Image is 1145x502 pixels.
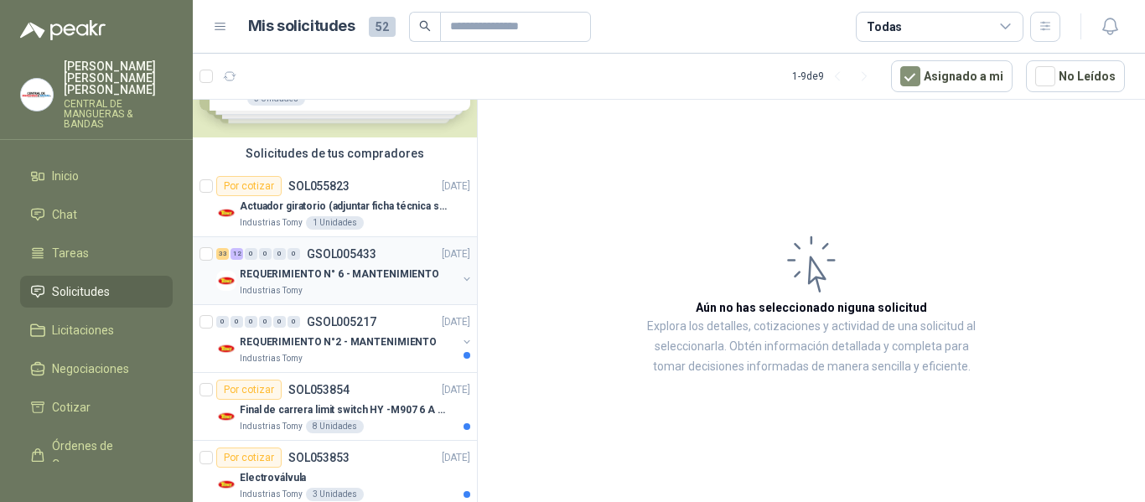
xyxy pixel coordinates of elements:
div: 12 [231,248,243,260]
div: 0 [231,316,243,328]
span: Tareas [52,244,89,262]
a: Chat [20,199,173,230]
a: Órdenes de Compra [20,430,173,480]
a: Por cotizarSOL055823[DATE] Company LogoActuador giratorio (adjuntar ficha técnica si es diferente... [193,169,477,237]
img: Company Logo [216,406,236,427]
p: GSOL005433 [307,248,376,260]
img: Company Logo [216,339,236,359]
a: Por cotizarSOL053854[DATE] Company LogoFinal de carrera limit switch HY -M907 6 A - 250 V a.cIndu... [193,373,477,441]
p: Industrias Tomy [240,420,303,433]
img: Company Logo [216,203,236,223]
p: [DATE] [442,450,470,466]
p: [PERSON_NAME] [PERSON_NAME] [PERSON_NAME] [64,60,173,96]
p: Industrias Tomy [240,488,303,501]
img: Logo peakr [20,20,106,40]
p: CENTRAL DE MANGUERAS & BANDAS [64,99,173,129]
p: SOL053854 [288,384,350,396]
a: Inicio [20,160,173,192]
div: 0 [245,248,257,260]
p: Final de carrera limit switch HY -M907 6 A - 250 V a.c [240,402,448,418]
div: Todas [867,18,902,36]
div: 1 - 9 de 9 [792,63,878,90]
div: 3 Unidades [306,488,364,501]
p: SOL053853 [288,452,350,463]
div: 0 [273,248,286,260]
div: Por cotizar [216,448,282,468]
div: 0 [245,316,257,328]
a: Solicitudes [20,276,173,308]
p: Industrias Tomy [240,352,303,365]
span: 52 [369,17,396,37]
p: GSOL005217 [307,316,376,328]
button: Asignado a mi [891,60,1013,92]
div: Por cotizar [216,380,282,400]
div: 33 [216,248,229,260]
h1: Mis solicitudes [248,14,355,39]
div: Solicitudes de tus compradores [193,137,477,169]
p: Actuador giratorio (adjuntar ficha técnica si es diferente a festo) [240,199,448,215]
div: 1 Unidades [306,216,364,230]
img: Company Logo [21,79,53,111]
span: Inicio [52,167,79,185]
div: 0 [273,316,286,328]
div: Por cotizar [216,176,282,196]
div: 0 [288,248,300,260]
div: 0 [259,316,272,328]
p: [DATE] [442,382,470,398]
div: 0 [216,316,229,328]
h3: Aún no has seleccionado niguna solicitud [696,298,927,317]
img: Company Logo [216,271,236,291]
p: Electroválvula [240,470,306,486]
div: 8 Unidades [306,420,364,433]
button: No Leídos [1026,60,1125,92]
p: REQUERIMIENTO N°2 - MANTENIMIENTO [240,334,437,350]
p: Industrias Tomy [240,284,303,298]
p: [DATE] [442,246,470,262]
a: Licitaciones [20,314,173,346]
a: Cotizar [20,391,173,423]
p: REQUERIMIENTO N° 6 - MANTENIMIENTO [240,267,439,282]
p: [DATE] [442,179,470,194]
div: 0 [259,248,272,260]
span: Licitaciones [52,321,114,339]
span: Chat [52,205,77,224]
a: 0 0 0 0 0 0 GSOL005217[DATE] Company LogoREQUERIMIENTO N°2 - MANTENIMIENTOIndustrias Tomy [216,312,474,365]
span: Negociaciones [52,360,129,378]
a: Tareas [20,237,173,269]
span: search [419,20,431,32]
span: Solicitudes [52,282,110,301]
p: Explora los detalles, cotizaciones y actividad de una solicitud al seleccionarla. Obtén informaci... [645,317,977,377]
p: Industrias Tomy [240,216,303,230]
p: SOL055823 [288,180,350,192]
img: Company Logo [216,474,236,494]
a: 33 12 0 0 0 0 GSOL005433[DATE] Company LogoREQUERIMIENTO N° 6 - MANTENIMIENTOIndustrias Tomy [216,244,474,298]
div: 0 [288,316,300,328]
p: [DATE] [442,314,470,330]
span: Cotizar [52,398,91,417]
a: Negociaciones [20,353,173,385]
span: Órdenes de Compra [52,437,157,474]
